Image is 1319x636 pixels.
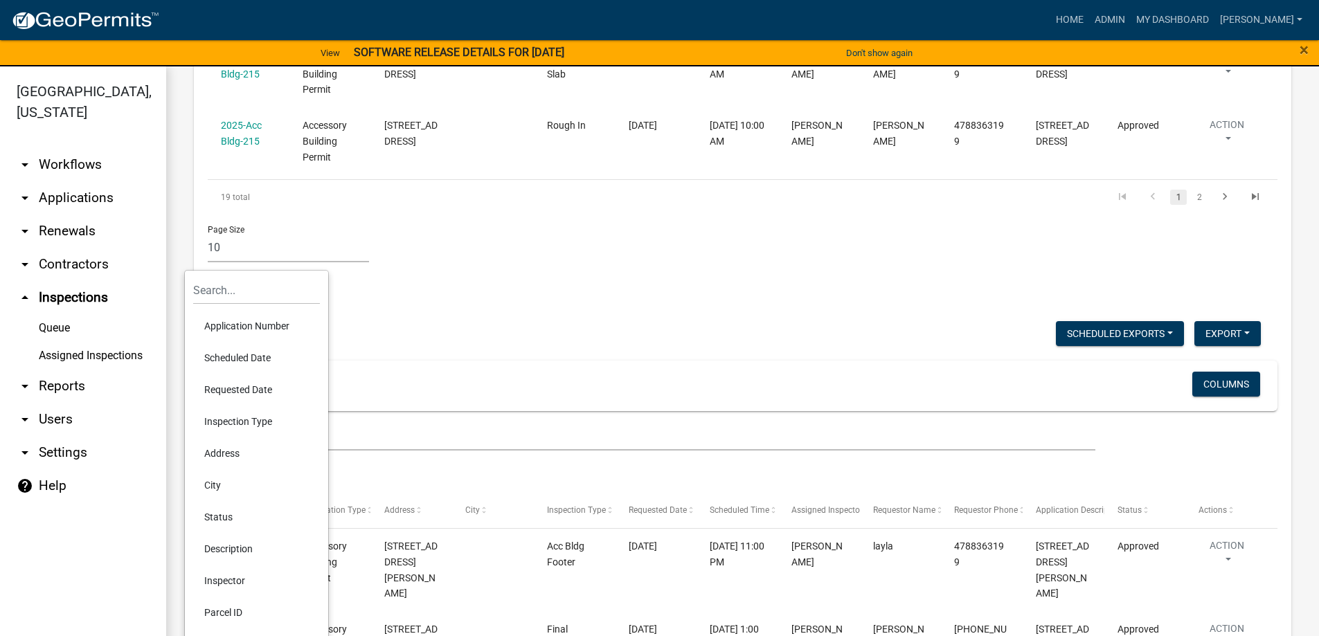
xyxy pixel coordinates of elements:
[791,505,863,515] span: Assigned Inspector
[1189,185,1210,209] li: page 2
[1036,505,1123,515] span: Application Description
[17,411,33,428] i: arrow_drop_down
[193,469,320,501] li: City
[1300,42,1309,58] button: Close
[1036,540,1089,599] span: 850 W Wesley Chapel rd Fort Valley Ga 31030
[193,310,320,342] li: Application Number
[873,120,924,147] span: Jake Watson
[1050,7,1089,33] a: Home
[193,501,320,533] li: Status
[697,494,778,527] datatable-header-cell: Scheduled Time
[303,505,366,515] span: Application Type
[315,42,346,64] a: View
[1118,624,1159,635] span: Approved
[1192,372,1260,397] button: Columns
[841,42,918,64] button: Don't show again
[17,478,33,494] i: help
[547,624,568,635] span: Final
[17,223,33,239] i: arrow_drop_down
[629,120,657,131] span: 02/07/2025
[208,422,1095,451] input: Search for inspections
[534,494,616,527] datatable-header-cell: Inspection Type
[1191,190,1208,205] a: 2
[1118,540,1159,552] span: Approved
[17,289,33,306] i: arrow_drop_up
[208,180,419,215] div: 19 total
[193,374,320,406] li: Requested Date
[193,597,320,628] li: Parcel ID
[1242,190,1268,205] a: go to last page
[193,437,320,469] li: Address
[452,494,534,527] datatable-header-cell: City
[1199,51,1255,85] button: Action
[1194,321,1261,346] button: Export
[1131,7,1214,33] a: My Dashboard
[193,406,320,437] li: Inspection Type
[193,533,320,565] li: Description
[954,505,1018,515] span: Requestor Phone
[791,540,843,567] span: Jeremy
[778,494,860,527] datatable-header-cell: Assigned Inspector
[17,256,33,273] i: arrow_drop_down
[547,120,586,131] span: Rough In
[1109,190,1136,205] a: go to first page
[873,540,893,552] span: layla
[629,505,687,515] span: Requested Date
[193,565,320,597] li: Inspector
[193,276,320,305] input: Search...
[1168,185,1189,209] li: page 1
[1199,505,1227,515] span: Actions
[710,538,764,570] div: [DATE] 11:00 PM
[1170,190,1187,205] a: 1
[1118,505,1142,515] span: Status
[629,624,657,635] span: 08/08/2025
[17,190,33,206] i: arrow_drop_down
[384,540,438,599] span: 850 WESLEY CHAPEL RD
[954,120,1004,147] span: 4788363199
[1036,120,1089,147] span: 116 West Angency St
[1140,190,1166,205] a: go to previous page
[1212,190,1238,205] a: go to next page
[1104,494,1186,527] datatable-header-cell: Status
[710,505,769,515] span: Scheduled Time
[1023,494,1104,527] datatable-header-cell: Application Description
[1089,7,1131,33] a: Admin
[303,120,347,163] span: Accessory Building Permit
[1214,7,1308,33] a: [PERSON_NAME]
[17,378,33,394] i: arrow_drop_down
[873,505,935,515] span: Requestor Name
[547,540,584,567] span: Acc Bldg Footer
[221,120,262,147] a: 2025-Acc Bldg-215
[193,342,320,374] li: Scheduled Date
[1185,494,1267,527] datatable-header-cell: Actions
[17,444,33,461] i: arrow_drop_down
[941,494,1023,527] datatable-header-cell: Requestor Phone
[384,505,415,515] span: Address
[1199,118,1255,152] button: Action
[303,53,347,96] span: Accessory Building Permit
[208,288,1277,305] h5: [PERSON_NAME]
[1300,40,1309,60] span: ×
[791,120,843,147] span: devin owens
[547,505,606,515] span: Inspection Type
[465,505,480,515] span: City
[629,540,657,552] span: 07/28/2025
[370,494,452,527] datatable-header-cell: Address
[710,118,764,149] div: [DATE] 10:00 AM
[1118,120,1159,131] span: Approved
[615,494,697,527] datatable-header-cell: Requested Date
[1199,538,1255,573] button: Action
[384,120,438,147] span: 116 WEST AGENCY ST
[1056,321,1184,346] button: Scheduled Exports
[860,494,942,527] datatable-header-cell: Requestor Name
[354,46,564,59] strong: SOFTWARE RELEASE DETAILS FOR [DATE]
[17,156,33,173] i: arrow_drop_down
[954,540,1004,567] span: 4788363199
[289,494,371,527] datatable-header-cell: Application Type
